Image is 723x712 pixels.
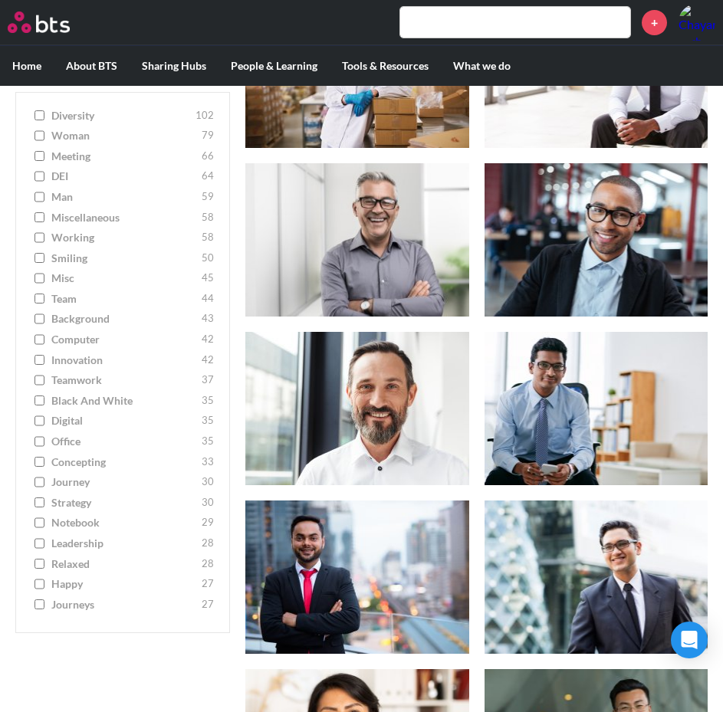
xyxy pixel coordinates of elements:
[679,4,715,41] a: Profile
[202,597,214,612] span: 27
[202,353,214,368] span: 42
[679,4,715,41] img: Chayanun Techaworawitayakoon
[51,597,198,612] span: journeys
[51,454,198,470] span: concepting
[35,110,44,121] input: diversity 102
[51,475,198,491] span: journey
[51,556,198,572] span: relaxed
[202,189,214,205] span: 59
[51,251,198,266] span: smiling
[202,129,214,144] span: 79
[202,556,214,572] span: 28
[35,294,44,304] input: team 44
[51,435,198,450] span: office
[51,577,198,592] span: happy
[35,253,44,264] input: smiling 50
[202,373,214,389] span: 37
[51,169,198,185] span: DEI
[35,416,44,427] input: digital 35
[35,192,44,202] input: man 59
[51,291,198,307] span: team
[642,10,667,35] a: +
[51,536,198,551] span: leadership
[51,414,198,429] span: digital
[202,454,214,470] span: 33
[202,251,214,266] span: 50
[35,395,44,406] input: Black and White 35
[196,108,214,123] span: 102
[51,129,198,144] span: woman
[51,312,198,327] span: background
[35,477,44,488] input: journey 30
[202,393,214,408] span: 35
[54,46,130,86] label: About BTS
[35,599,44,610] input: journeys 27
[51,333,198,348] span: computer
[202,435,214,450] span: 35
[35,559,44,569] input: relaxed 28
[35,151,44,162] input: meeting 66
[35,172,44,182] input: DEI 64
[35,376,44,386] input: teamwork 37
[35,457,44,468] input: concepting 33
[35,131,44,142] input: woman 79
[202,149,214,164] span: 66
[130,46,219,86] label: Sharing Hubs
[51,231,198,246] span: working
[51,393,198,408] span: Black and White
[35,538,44,549] input: leadership 28
[51,373,198,389] span: teamwork
[202,231,214,246] span: 58
[219,46,330,86] label: People & Learning
[202,516,214,531] span: 29
[51,189,198,205] span: man
[35,314,44,325] input: background 43
[202,169,214,185] span: 64
[441,46,523,86] label: What we do
[202,414,214,429] span: 35
[8,11,98,33] a: Go home
[202,312,214,327] span: 43
[35,233,44,244] input: working 58
[51,516,198,531] span: notebook
[35,497,44,508] input: strategy 30
[51,495,198,510] span: strategy
[202,475,214,491] span: 30
[35,274,44,284] input: misc 45
[35,518,44,529] input: notebook 29
[202,210,214,225] span: 58
[330,46,441,86] label: Tools & Resources
[51,353,198,368] span: innovation
[202,495,214,510] span: 30
[202,536,214,551] span: 28
[35,579,44,590] input: happy 27
[8,11,70,33] img: BTS Logo
[35,437,44,448] input: office 35
[51,108,192,123] span: diversity
[202,333,214,348] span: 42
[202,271,214,287] span: 45
[51,210,198,225] span: miscellaneous
[202,577,214,592] span: 27
[51,149,198,164] span: meeting
[51,271,198,287] span: misc
[202,291,214,307] span: 44
[35,355,44,366] input: innovation 42
[35,212,44,223] input: miscellaneous 58
[671,622,708,658] div: Open Intercom Messenger
[35,335,44,346] input: computer 42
